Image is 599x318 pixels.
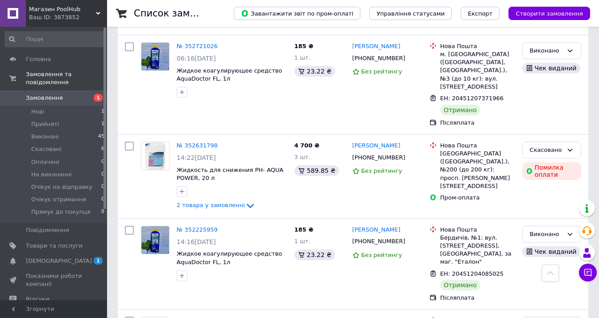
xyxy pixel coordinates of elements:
span: Оплачені [31,158,59,166]
span: Прийняті [31,120,59,128]
div: Помилка оплати [522,162,581,180]
div: [GEOGRAPHIC_DATA] ([GEOGRAPHIC_DATA].), №200 (до 200 кг): просп. [PERSON_NAME][STREET_ADDRESS] [440,150,515,190]
span: 1 [94,94,103,102]
a: Жидкое коагулирующее средство AquaDoctor FL, 1л [177,67,282,82]
span: Очікує отримання [31,196,86,204]
span: Скасовані [31,145,62,153]
span: 4 700 ₴ [294,142,319,149]
span: Відгуки [26,295,49,303]
span: Виконані [31,133,59,141]
button: Експорт [461,7,500,20]
span: 1 [94,257,103,265]
span: 2 товара у замовленні [177,202,245,208]
div: Чек виданий [522,246,580,257]
span: Без рейтингу [361,252,402,258]
span: Без рейтингу [361,68,402,75]
a: № 352225959 [177,226,218,233]
div: Ваш ID: 3873852 [29,13,107,21]
div: Післяплата [440,294,515,302]
span: Нові [31,108,44,116]
a: № 352631798 [177,142,218,149]
span: Повідомлення [26,226,69,234]
span: Завантажити звіт по пром-оплаті [241,9,353,17]
a: [PERSON_NAME] [352,226,401,234]
a: Фото товару [141,142,169,170]
span: Замовлення [26,94,63,102]
span: 06:16[DATE] [177,55,216,62]
h1: Список замовлень [134,8,224,19]
span: ЕН: 20451207371966 [440,95,504,102]
span: Прямує до покупця [31,208,91,216]
button: Чат з покупцем [579,264,597,281]
div: [PHONE_NUMBER] [351,152,407,163]
div: Післяплата [440,119,515,127]
span: 1 [101,120,104,128]
span: 3 шт. [294,154,310,160]
span: Показники роботи компанії [26,272,83,288]
span: 1 шт. [294,238,310,245]
span: Без рейтингу [361,167,402,174]
a: Фото товару [141,226,169,254]
div: Отримано [440,105,480,115]
img: Фото товару [141,226,169,254]
span: Магазин PoolHub [29,5,96,13]
div: Пром-оплата [440,194,515,202]
span: На виконанні [31,171,72,179]
a: Створити замовлення [500,10,590,16]
div: Виконано [530,230,563,239]
span: 185 ₴ [294,226,314,233]
div: Отримано [440,280,480,290]
span: Головна [26,55,51,63]
span: 45 [98,133,104,141]
div: м. [GEOGRAPHIC_DATA] ([GEOGRAPHIC_DATA], [GEOGRAPHIC_DATA].), №3 (до 10 кг): вул. [STREET_ADDRESS] [440,50,515,91]
span: 185 ₴ [294,43,314,49]
span: 0 [101,171,104,179]
div: [PHONE_NUMBER] [351,53,407,64]
a: № 352721026 [177,43,218,49]
span: 14:16[DATE] [177,238,216,245]
input: Пошук [4,31,105,47]
div: Виконано [530,46,563,56]
div: Чек виданий [522,63,580,73]
span: Очікує на відправку [31,183,92,191]
a: 2 товара у замовленні [177,202,256,208]
span: 0 [101,208,104,216]
button: Завантажити звіт по пром-оплаті [234,7,360,20]
button: Створити замовлення [508,7,590,20]
span: Створити замовлення [516,10,583,17]
span: 0 [101,196,104,204]
div: Скасовано [530,146,563,155]
a: Жидкое коагулирующее средство AquaDoctor FL, 1л [177,250,282,265]
span: 1 [101,108,104,116]
div: Нова Пошта [440,42,515,50]
span: Товари та послуги [26,242,83,250]
span: ЕН: 20451204085025 [440,270,504,277]
span: 1 шт. [294,54,310,61]
span: Управління статусами [376,10,445,17]
a: Фото товару [141,42,169,71]
img: Фото товару [145,142,165,170]
img: Фото товару [141,43,169,70]
div: Нова Пошта [440,226,515,234]
div: Бердичів, №1: вул. [STREET_ADDRESS], [GEOGRAPHIC_DATA], за маг. "Еталон" [440,234,515,266]
span: 0 [101,183,104,191]
div: 589.85 ₴ [294,165,339,176]
span: 14:22[DATE] [177,154,216,161]
a: [PERSON_NAME] [352,42,401,51]
span: 6 [101,145,104,153]
a: [PERSON_NAME] [352,142,401,150]
span: Замовлення та повідомлення [26,70,107,86]
span: [DEMOGRAPHIC_DATA] [26,257,92,265]
a: Жидкость для снижения РH- AQUA POWER, 20 л [177,167,283,182]
span: Експорт [468,10,493,17]
div: 23.22 ₴ [294,66,335,77]
span: 0 [101,158,104,166]
div: Нова Пошта [440,142,515,150]
div: 23.22 ₴ [294,249,335,260]
div: [PHONE_NUMBER] [351,236,407,247]
button: Управління статусами [369,7,452,20]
